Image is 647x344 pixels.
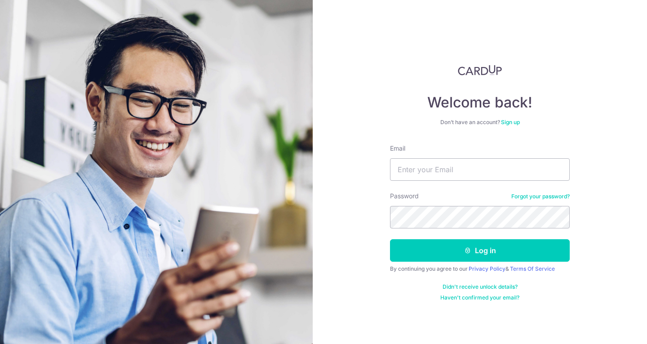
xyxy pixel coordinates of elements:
[390,144,405,153] label: Email
[390,158,570,181] input: Enter your Email
[510,265,555,272] a: Terms Of Service
[511,193,570,200] a: Forgot your password?
[390,192,419,201] label: Password
[440,294,519,301] a: Haven't confirmed your email?
[443,283,518,290] a: Didn't receive unlock details?
[390,119,570,126] div: Don’t have an account?
[390,94,570,112] h4: Welcome back!
[469,265,505,272] a: Privacy Policy
[390,265,570,273] div: By continuing you agree to our &
[458,65,502,76] img: CardUp Logo
[501,119,520,125] a: Sign up
[390,239,570,262] button: Log in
